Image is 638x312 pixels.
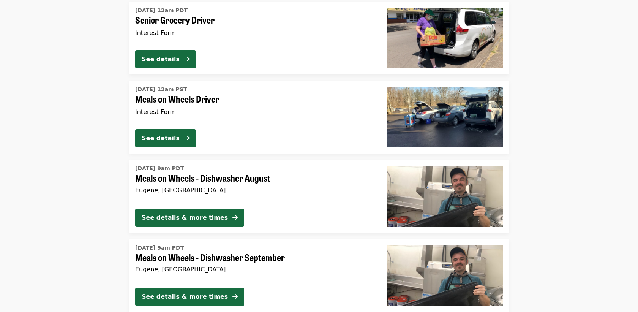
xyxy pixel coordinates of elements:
button: See details [135,50,196,68]
a: See details for "Senior Grocery Driver" [129,2,509,74]
span: Meals on Wheels Driver [135,93,374,105]
img: Meals on Wheels - Dishwasher September organized by FOOD For Lane County [387,245,503,306]
i: arrow-right icon [232,293,238,300]
img: Meals on Wheels - Dishwasher August organized by FOOD For Lane County [387,166,503,226]
button: See details & more times [135,209,244,227]
div: Eugene, [GEOGRAPHIC_DATA] [135,187,374,194]
div: See details & more times [142,213,228,222]
a: See details for "Meals on Wheels Driver" [129,81,509,154]
div: See details [142,55,180,64]
img: Senior Grocery Driver organized by FOOD For Lane County [387,8,503,68]
time: [DATE] 12am PDT [135,6,188,14]
i: arrow-right icon [184,55,190,63]
time: [DATE] 9am PDT [135,165,184,173]
span: Interest Form [135,29,176,36]
a: See details for "Meals on Wheels - Dishwasher August" [129,160,509,233]
span: Interest Form [135,108,176,116]
div: Eugene, [GEOGRAPHIC_DATA] [135,266,374,273]
span: Meals on Wheels - Dishwasher August [135,173,374,184]
button: See details & more times [135,288,244,306]
i: arrow-right icon [184,135,190,142]
button: See details [135,129,196,147]
span: Meals on Wheels - Dishwasher September [135,252,374,263]
div: See details [142,134,180,143]
div: See details & more times [142,292,228,301]
time: [DATE] 9am PDT [135,244,184,252]
time: [DATE] 12am PST [135,86,187,93]
a: See details for "Meals on Wheels - Dishwasher September" [129,239,509,312]
span: Senior Grocery Driver [135,14,374,25]
img: Meals on Wheels Driver organized by FOOD For Lane County [387,87,503,147]
i: arrow-right icon [232,214,238,221]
